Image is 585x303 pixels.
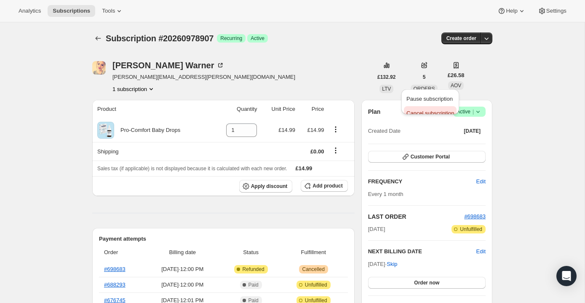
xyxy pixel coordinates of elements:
[460,226,482,233] span: Unfulfilled
[329,125,342,134] button: Product actions
[406,110,454,116] span: Cancel subscription
[97,5,128,17] button: Tools
[313,182,342,189] span: Add product
[368,225,385,233] span: [DATE]
[13,5,46,17] button: Analytics
[147,281,217,289] span: [DATE] · 12:00 PM
[476,177,486,186] span: Edit
[112,85,155,93] button: Product actions
[404,92,457,105] button: Pause subscription
[298,100,327,118] th: Price
[310,148,324,155] span: £0.00
[368,151,486,163] button: Customer Portal
[53,8,90,14] span: Subscriptions
[97,122,114,139] img: product img
[451,83,461,88] span: AOV
[239,180,293,193] button: Apply discount
[301,180,347,192] button: Add product
[99,235,348,243] h2: Payment attempts
[92,142,212,161] th: Shipping
[284,248,343,257] span: Fulfillment
[464,128,481,134] span: [DATE]
[418,71,431,83] button: 5
[414,279,439,286] span: Order now
[102,8,115,14] span: Tools
[377,74,395,80] span: £132.92
[147,248,217,257] span: Billing date
[104,266,126,272] a: #698683
[97,166,287,172] span: Sales tax (if applicable) is not displayed because it is calculated with each new order.
[368,261,398,267] span: [DATE] ·
[448,71,465,80] span: £26.58
[368,107,381,116] h2: Plan
[368,177,476,186] h2: FREQUENCY
[441,32,481,44] button: Create order
[413,86,435,92] span: ORDERS
[546,8,566,14] span: Settings
[104,282,126,288] a: #688293
[533,5,572,17] button: Settings
[368,212,465,221] h2: LAST ORDER
[411,153,450,160] span: Customer Portal
[243,266,264,273] span: Refunded
[329,146,342,155] button: Shipping actions
[406,96,453,102] span: Pause subscription
[114,126,180,134] div: Pro-Comfort Baby Drops
[259,100,297,118] th: Unit Price
[48,5,95,17] button: Subscriptions
[220,35,242,42] span: Recurring
[19,8,41,14] span: Analytics
[556,266,577,286] div: Open Intercom Messenger
[464,212,486,221] button: #698683
[368,127,401,135] span: Created Date
[368,247,476,256] h2: NEXT BILLING DATE
[476,247,486,256] button: Edit
[382,86,391,92] span: LTV
[278,127,295,133] span: £14.99
[302,266,325,273] span: Cancelled
[404,106,457,120] button: Cancel subscription
[296,165,313,172] span: £14.99
[368,191,403,197] span: Every 1 month
[147,265,217,274] span: [DATE] · 12:00 PM
[459,125,486,137] button: [DATE]
[471,175,491,188] button: Edit
[99,243,145,262] th: Order
[473,108,474,115] span: |
[248,282,259,288] span: Paid
[92,100,212,118] th: Product
[372,71,401,83] button: £132.92
[251,183,288,190] span: Apply discount
[212,100,259,118] th: Quantity
[307,127,324,133] span: £14.99
[92,61,106,75] span: Alice Warner
[464,213,486,220] a: #698683
[222,248,279,257] span: Status
[112,61,224,70] div: [PERSON_NAME] Warner
[446,35,476,42] span: Create order
[106,34,214,43] span: Subscription #20260978907
[305,282,327,288] span: Unfulfilled
[368,277,486,289] button: Order now
[492,5,531,17] button: Help
[382,257,402,271] button: Skip
[251,35,264,42] span: Active
[506,8,517,14] span: Help
[92,32,104,44] button: Subscriptions
[112,73,295,81] span: [PERSON_NAME][EMAIL_ADDRESS][PERSON_NAME][DOMAIN_NAME]
[423,74,426,80] span: 5
[457,107,482,116] span: Active
[387,260,397,268] span: Skip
